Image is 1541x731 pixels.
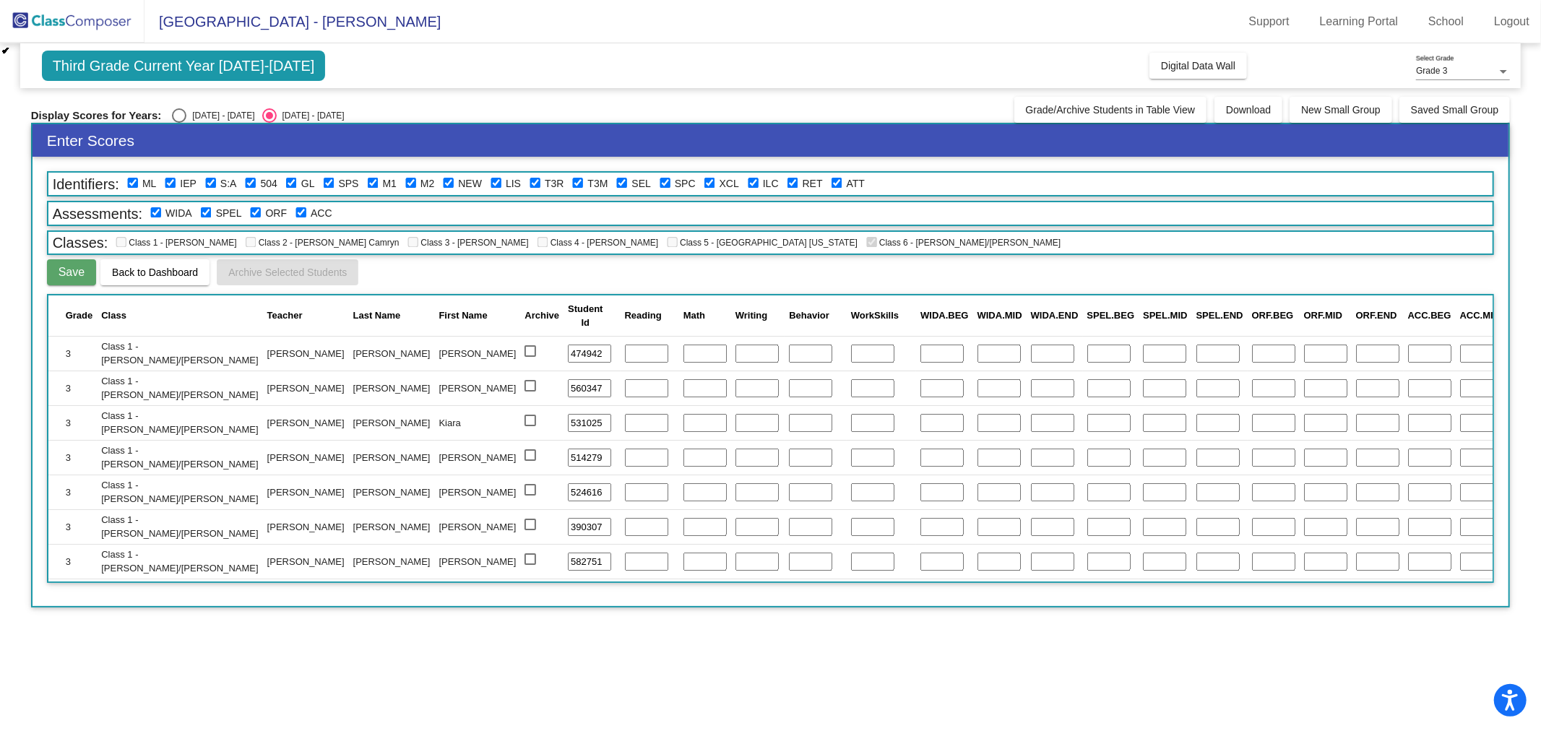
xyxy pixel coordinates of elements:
[1252,310,1294,321] span: ORF.BEG
[506,176,521,191] label: Student has limited or interrupted schooling - former newcomer
[789,308,829,323] div: Behavior
[101,308,126,323] div: Class
[301,176,315,191] label: Glasses
[1214,97,1282,123] button: Download
[1196,310,1243,321] span: SPEL.END
[667,238,858,248] span: Class 5 - [GEOGRAPHIC_DATA] [US_STATE]
[920,310,968,321] span: WIDA.BEG
[1304,310,1342,321] span: ORF.MID
[349,440,435,475] td: [PERSON_NAME]
[112,267,198,278] span: Back to Dashboard
[435,509,521,544] td: [PERSON_NAME]
[48,440,98,475] td: 3
[59,266,85,278] span: Save
[568,302,603,330] div: Student Id
[217,259,358,285] button: Archive Selected Students
[42,51,326,81] span: Third Grade Current Year [DATE]-[DATE]
[97,336,262,371] td: Class 1 - [PERSON_NAME]/[PERSON_NAME]
[48,544,98,579] td: 3
[338,176,358,191] label: SPST
[1161,60,1235,72] span: Digital Data Wall
[349,475,435,509] td: [PERSON_NAME]
[977,310,1022,321] span: WIDA.MID
[1416,66,1447,76] span: Grade 3
[1031,310,1079,321] span: WIDA.END
[851,308,912,323] div: WorkSkills
[353,308,401,323] div: Last Name
[97,544,262,579] td: Class 1 - [PERSON_NAME]/[PERSON_NAME]
[267,308,345,323] div: Teacher
[97,440,262,475] td: Class 1 - [PERSON_NAME]/[PERSON_NAME]
[625,308,675,323] div: Reading
[48,371,98,405] td: 3
[1143,310,1187,321] span: SPEL.MID
[1308,10,1410,33] a: Learning Portal
[97,509,262,544] td: Class 1 - [PERSON_NAME]/[PERSON_NAME]
[263,509,349,544] td: [PERSON_NAME]
[1482,10,1541,33] a: Logout
[435,405,521,440] td: Kiara
[97,475,262,509] td: Class 1 - [PERSON_NAME]/[PERSON_NAME]
[48,204,147,224] span: Assessments:
[439,308,488,323] div: First Name
[48,509,98,544] td: 3
[349,405,435,440] td: [PERSON_NAME]
[407,238,528,248] span: Class 3 - [PERSON_NAME]
[525,310,559,321] span: Archive
[263,579,349,613] td: [PERSON_NAME]
[101,308,258,323] div: Class
[1226,104,1271,116] span: Download
[382,176,396,191] label: ML - Monitor Year 1
[1460,310,1501,321] span: ACC.MID
[1014,97,1207,123] button: Grade/Archive Students in Table View
[763,176,779,191] label: Setting C - at least some of the day
[180,176,197,191] label: Individualized Education Plan
[186,109,254,122] div: [DATE] - [DATE]
[1411,104,1498,116] span: Saved Small Group
[1408,310,1451,321] span: ACC.BEG
[1087,310,1135,321] span: SPEL.BEG
[866,238,1061,248] span: Class 6 - [PERSON_NAME]/[PERSON_NAME]
[435,475,521,509] td: [PERSON_NAME]
[568,302,616,330] div: Student Id
[720,176,739,191] label: ExCel
[1356,310,1397,321] span: ORF.END
[353,308,431,323] div: Last Name
[683,308,727,323] div: Math
[246,238,400,248] span: Class 2 - [PERSON_NAME] Camryn
[47,259,96,285] button: Save
[420,176,434,191] label: ML - Monitor Year 2
[144,10,441,33] span: [GEOGRAPHIC_DATA] - [PERSON_NAME]
[263,336,349,371] td: [PERSON_NAME]
[172,108,344,123] mat-radio-group: Select an option
[97,405,262,440] td: Class 1 - [PERSON_NAME]/[PERSON_NAME]
[587,176,608,191] label: Tier 3 Supports in Math
[265,206,287,221] label: DIBELS Oral Reading Fluency
[31,109,162,122] span: Display Scores for Years:
[263,475,349,509] td: [PERSON_NAME]
[48,174,124,194] span: Identifiers:
[349,544,435,579] td: [PERSON_NAME]
[48,295,98,336] th: Grade
[48,405,98,440] td: 3
[1026,104,1196,116] span: Grade/Archive Students in Table View
[260,176,277,191] label: 504 Plan
[220,176,237,191] label: IEP - Low Student:Adult Ratio
[263,405,349,440] td: [PERSON_NAME]
[263,440,349,475] td: [PERSON_NAME]
[439,308,517,323] div: First Name
[538,238,658,248] span: Class 4 - [PERSON_NAME]
[349,509,435,544] td: [PERSON_NAME]
[97,579,262,613] td: Class 1 - [PERSON_NAME]/[PERSON_NAME]
[1399,97,1510,123] button: Saved Small Group
[228,267,347,278] span: Archive Selected Students
[48,336,98,371] td: 3
[142,176,156,191] label: Multilingual Learner
[435,579,521,613] td: [PERSON_NAME]
[435,440,521,475] td: [PERSON_NAME]
[458,176,482,191] label: Newcomer - <1 year in Country
[1301,104,1381,116] span: New Small Group
[1417,10,1475,33] a: School
[545,176,564,191] label: Tier 3 Supports in Reading
[683,308,705,323] div: Math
